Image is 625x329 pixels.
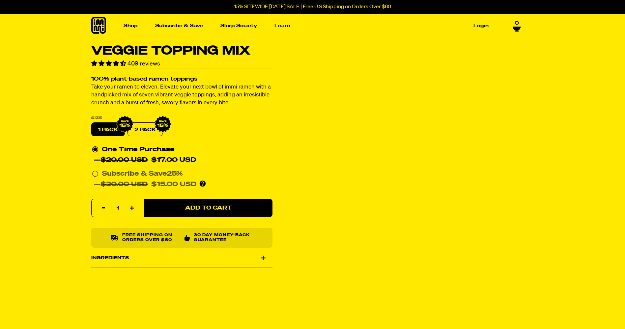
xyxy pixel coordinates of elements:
[116,116,133,133] img: IMG_9632.png
[471,21,491,31] a: Login
[153,21,206,31] a: Subscribe & Save
[185,205,231,211] span: Add to Cart
[151,157,196,164] span: $17.00 USD
[94,155,196,165] div: —
[91,123,125,137] label: 1 PACK
[100,181,148,188] del: $20.00 USD
[92,144,272,165] div: One Time Purchase
[144,199,272,217] button: Add to Cart
[121,21,140,31] a: Shop
[154,116,171,133] img: IMG_9632.png
[515,20,519,26] span: 0
[91,116,272,120] label: Size
[91,84,272,107] p: Take your ramen to eleven. Elevate your next bowl of immi ramen with a handpicked mix of seven vi...
[128,61,160,67] span: 409 reviews
[122,233,179,243] p: Free shipping on orders over $60
[234,4,391,10] p: 15% SITEWIDE [DATE] SALE | Free U.S Shipping on Orders Over $60
[96,199,140,218] input: quantity
[218,21,260,31] a: Slurp Society
[91,249,272,267] div: Ingredients
[128,123,163,137] label: 2 PACK
[194,233,253,243] p: 30 Day Money-Back Guarantee
[151,181,196,188] span: $15.00 USD
[91,77,272,82] h2: 100% plant-based ramen toppings
[167,171,183,177] span: 25%
[121,14,491,38] nav: Main navigation
[513,20,521,32] a: 0
[91,45,272,57] h1: Veggie Topping Mix
[91,61,128,67] span: 4.34 stars
[102,169,183,179] div: Subscribe & Save
[272,21,293,31] a: Learn
[100,157,148,164] del: $20.00 USD
[94,179,196,190] div: —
